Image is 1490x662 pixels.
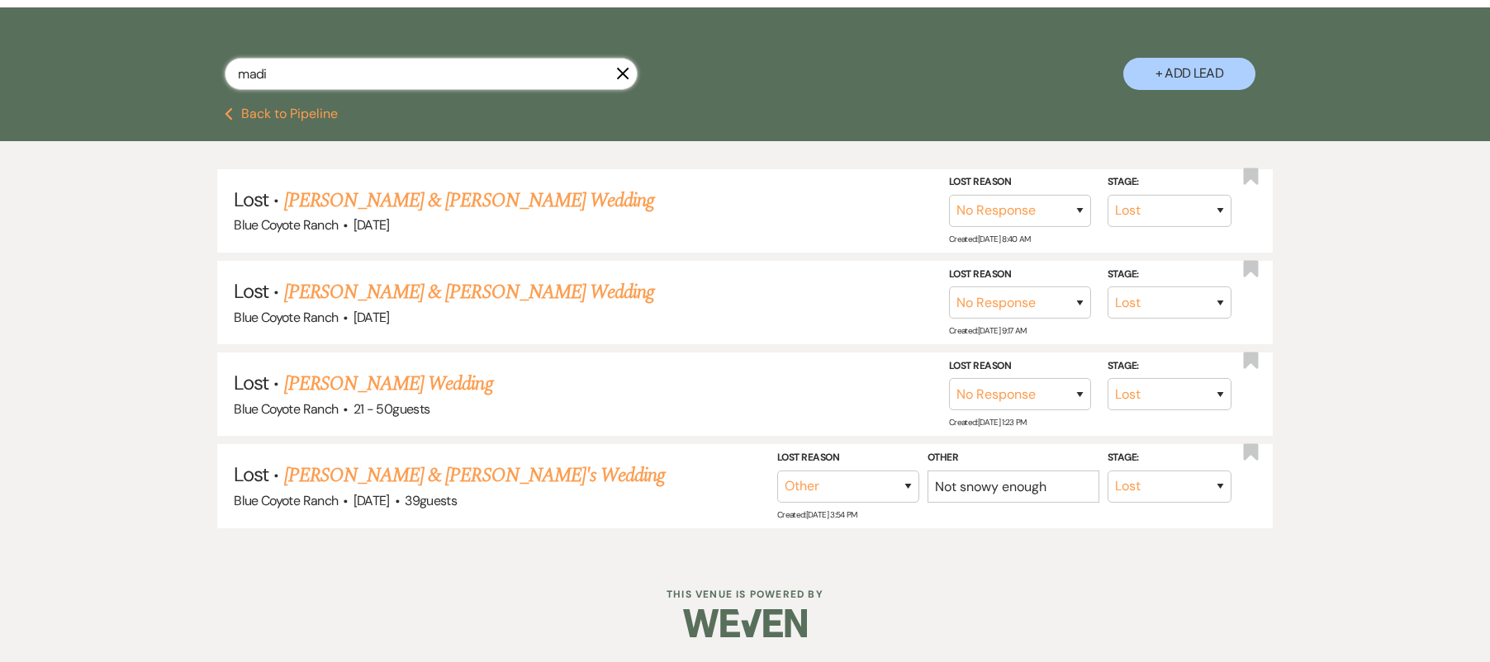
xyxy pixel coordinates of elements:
[949,234,1031,244] span: Created: [DATE] 8:40 AM
[234,187,268,212] span: Lost
[1108,449,1231,467] label: Stage:
[928,449,1099,467] label: Other
[234,492,338,509] span: Blue Coyote Ranch
[354,400,430,418] span: 21 - 50 guests
[949,357,1091,376] label: Lost Reason
[949,265,1091,283] label: Lost Reason
[354,309,390,326] span: [DATE]
[1108,357,1231,376] label: Stage:
[354,492,390,509] span: [DATE]
[949,417,1027,428] span: Created: [DATE] 1:23 PM
[284,277,654,307] a: [PERSON_NAME] & [PERSON_NAME] Wedding
[1108,265,1231,283] label: Stage:
[284,369,493,399] a: [PERSON_NAME] Wedding
[683,594,807,652] img: Weven Logo
[777,449,919,467] label: Lost Reason
[225,107,338,121] button: Back to Pipeline
[405,492,457,509] span: 39 guests
[1123,58,1255,90] button: + Add Lead
[949,173,1091,192] label: Lost Reason
[234,370,268,395] span: Lost
[949,325,1027,336] span: Created: [DATE] 9:17 AM
[234,309,338,326] span: Blue Coyote Ranch
[354,216,390,234] span: [DATE]
[225,58,638,90] input: Search by name, event date, email address or phone number
[777,508,857,519] span: Created: [DATE] 3:54 PM
[284,461,666,490] a: [PERSON_NAME] & [PERSON_NAME]'s Wedding
[234,400,338,418] span: Blue Coyote Ranch
[234,461,268,487] span: Lost
[1108,173,1231,192] label: Stage:
[234,216,338,234] span: Blue Coyote Ranch
[284,186,654,215] a: [PERSON_NAME] & [PERSON_NAME] Wedding
[234,278,268,304] span: Lost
